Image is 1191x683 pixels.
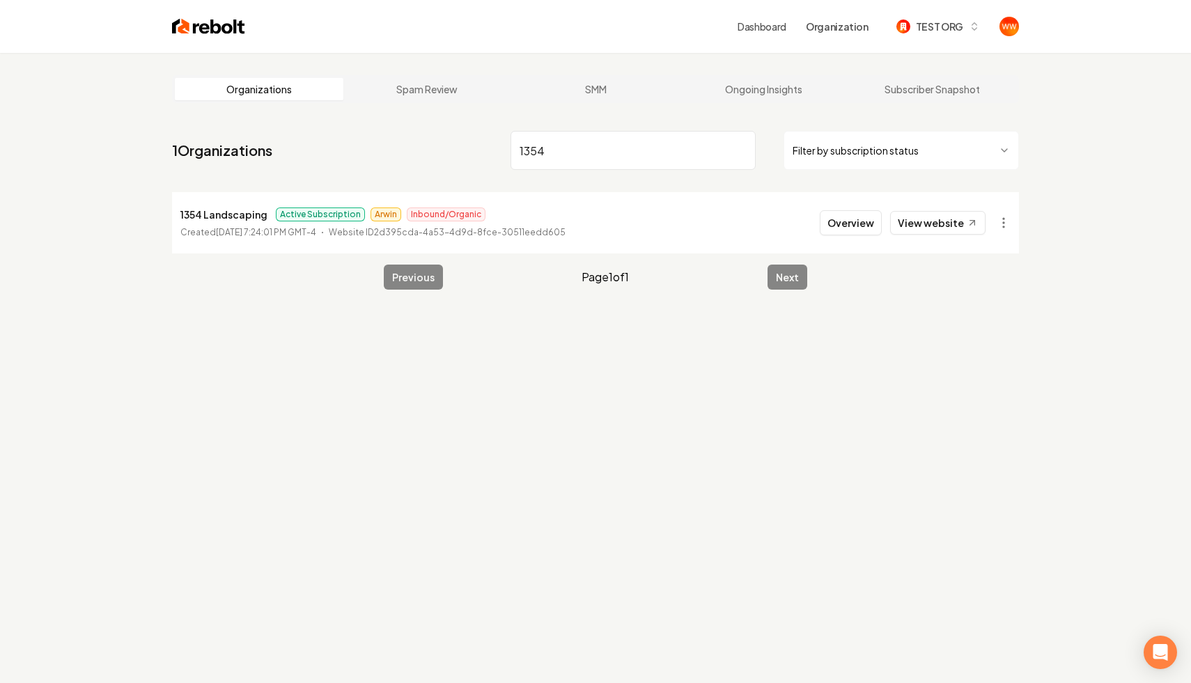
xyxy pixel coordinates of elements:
[999,17,1019,36] button: Open user button
[511,78,680,100] a: SMM
[1144,636,1177,669] div: Open Intercom Messenger
[276,207,365,221] span: Active Subscription
[999,17,1019,36] img: Will Wallace
[216,227,316,237] time: [DATE] 7:24:01 PM GMT-4
[175,78,343,100] a: Organizations
[180,226,316,240] p: Created
[820,210,882,235] button: Overview
[582,269,629,285] span: Page 1 of 1
[738,19,786,33] a: Dashboard
[407,207,485,221] span: Inbound/Organic
[343,78,512,100] a: Spam Review
[511,131,756,170] input: Search by name or ID
[329,226,566,240] p: Website ID 2d395cda-4a53-4d9d-8fce-30511eedd605
[797,14,877,39] button: Organization
[172,17,245,36] img: Rebolt Logo
[916,19,963,34] span: TEST ORG
[371,207,401,221] span: Arwin
[172,141,272,160] a: 1Organizations
[896,19,910,33] img: TEST ORG
[848,78,1016,100] a: Subscriber Snapshot
[890,211,986,235] a: View website
[180,206,267,223] p: 1354 Landscaping
[680,78,848,100] a: Ongoing Insights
